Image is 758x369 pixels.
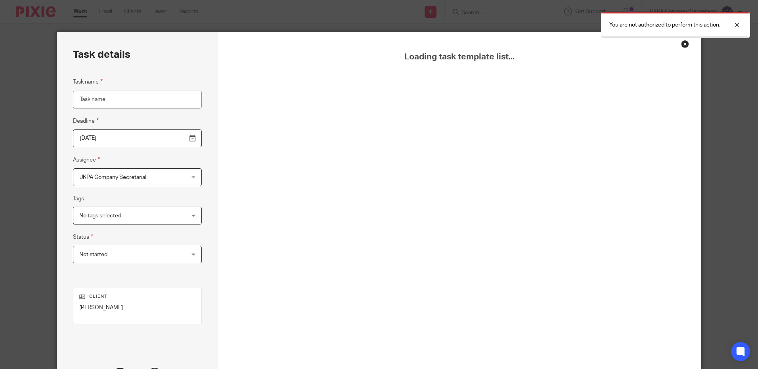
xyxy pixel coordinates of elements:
[79,175,146,180] span: UKPA Company Secretarial
[79,252,107,257] span: Not started
[238,52,681,62] span: Loading task template list...
[681,40,689,48] div: Close this dialog window
[79,293,195,300] p: Client
[73,48,130,61] h2: Task details
[79,213,121,219] span: No tags selected
[73,232,93,242] label: Status
[79,304,195,312] p: [PERSON_NAME]
[73,195,84,203] label: Tags
[73,116,99,126] label: Deadline
[73,77,103,86] label: Task name
[73,91,202,108] input: Task name
[73,155,100,164] label: Assignee
[609,21,720,29] p: You are not authorized to perform this action.
[73,129,202,147] input: Pick a date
